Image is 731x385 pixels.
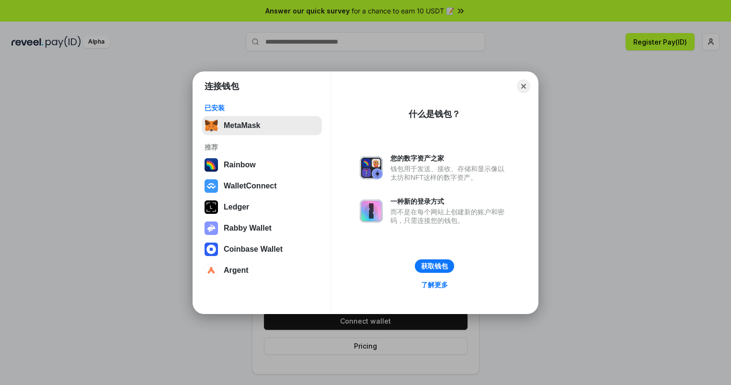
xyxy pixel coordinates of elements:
div: 钱包用于发送、接收、存储和显示像以太坊和NFT这样的数字资产。 [390,164,509,182]
div: 了解更多 [421,280,448,289]
h1: 连接钱包 [205,81,239,92]
img: svg+xml,%3Csvg%20fill%3D%22none%22%20height%3D%2233%22%20viewBox%3D%220%200%2035%2033%22%20width%... [205,119,218,132]
div: Argent [224,266,249,275]
img: svg+xml,%3Csvg%20xmlns%3D%22http%3A%2F%2Fwww.w3.org%2F2000%2Fsvg%22%20fill%3D%22none%22%20viewBox... [205,222,218,235]
button: WalletConnect [202,176,322,196]
a: 了解更多 [415,279,454,291]
img: svg+xml,%3Csvg%20width%3D%2228%22%20height%3D%2228%22%20viewBox%3D%220%200%2028%2028%22%20fill%3D... [205,243,218,256]
button: Rabby Wallet [202,219,322,238]
img: svg+xml,%3Csvg%20width%3D%2228%22%20height%3D%2228%22%20viewBox%3D%220%200%2028%2028%22%20fill%3D... [205,264,218,277]
button: Coinbase Wallet [202,240,322,259]
button: MetaMask [202,116,322,135]
div: 推荐 [205,143,319,152]
img: svg+xml,%3Csvg%20xmlns%3D%22http%3A%2F%2Fwww.w3.org%2F2000%2Fsvg%22%20fill%3D%22none%22%20viewBox... [360,156,383,179]
button: Ledger [202,198,322,217]
div: 一种新的登录方式 [390,197,509,206]
button: Rainbow [202,155,322,175]
div: Rabby Wallet [224,224,272,233]
div: 已安装 [205,104,319,112]
div: 而不是在每个网站上创建新的账户和密码，只需连接您的钱包。 [390,208,509,225]
div: 获取钱包 [421,262,448,270]
div: 您的数字资产之家 [390,154,509,163]
div: MetaMask [224,121,260,130]
img: svg+xml,%3Csvg%20width%3D%22120%22%20height%3D%22120%22%20viewBox%3D%220%200%20120%20120%22%20fil... [205,158,218,172]
div: Coinbase Wallet [224,245,283,254]
div: WalletConnect [224,182,277,190]
div: Rainbow [224,161,256,169]
img: svg+xml,%3Csvg%20xmlns%3D%22http%3A%2F%2Fwww.w3.org%2F2000%2Fsvg%22%20fill%3D%22none%22%20viewBox... [360,199,383,222]
div: Ledger [224,203,249,211]
img: svg+xml,%3Csvg%20width%3D%2228%22%20height%3D%2228%22%20viewBox%3D%220%200%2028%2028%22%20fill%3D... [205,179,218,193]
button: Close [517,80,530,93]
img: svg+xml,%3Csvg%20xmlns%3D%22http%3A%2F%2Fwww.w3.org%2F2000%2Fsvg%22%20width%3D%2228%22%20height%3... [205,200,218,214]
button: 获取钱包 [415,259,454,273]
button: Argent [202,261,322,280]
div: 什么是钱包？ [409,108,460,120]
